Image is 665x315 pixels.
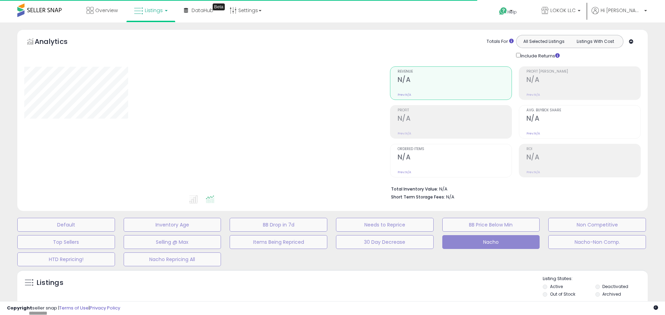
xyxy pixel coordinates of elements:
[526,76,640,85] h2: N/A
[145,7,163,14] span: Listings
[391,194,445,200] b: Short Term Storage Fees:
[442,235,540,249] button: Nacho
[442,218,540,232] button: BB Price Below Min
[398,153,512,163] h2: N/A
[213,3,225,10] div: Tooltip anchor
[526,93,540,97] small: Prev: N/A
[398,109,512,112] span: Profit
[548,235,646,249] button: Nacho-Non Comp.
[124,252,221,266] button: Nacho Repricing All
[569,37,621,46] button: Listings With Cost
[35,37,81,48] h5: Analytics
[95,7,118,14] span: Overview
[446,194,454,200] span: N/A
[398,70,512,74] span: Revenue
[526,70,640,74] span: Profit [PERSON_NAME]
[487,38,514,45] div: Totals For
[391,184,636,193] li: N/A
[550,7,576,14] span: LOKOK LLC
[230,235,327,249] button: Items Being Repriced
[230,218,327,232] button: BB Drop in 7d
[592,7,647,22] a: Hi [PERSON_NAME]
[124,218,221,232] button: Inventory Age
[7,305,120,312] div: seller snap | |
[548,218,646,232] button: Non Competitive
[398,147,512,151] span: Ordered Items
[499,7,507,16] i: Get Help
[526,114,640,124] h2: N/A
[526,153,640,163] h2: N/A
[398,114,512,124] h2: N/A
[192,7,213,14] span: DataHub
[526,170,540,174] small: Prev: N/A
[336,235,434,249] button: 30 Day Decrease
[526,131,540,136] small: Prev: N/A
[518,37,570,46] button: All Selected Listings
[398,76,512,85] h2: N/A
[526,147,640,151] span: ROI
[526,109,640,112] span: Avg. Buybox Share
[398,131,411,136] small: Prev: N/A
[336,218,434,232] button: Needs to Reprice
[17,235,115,249] button: Top Sellers
[17,218,115,232] button: Default
[507,9,517,15] span: Help
[511,52,568,59] div: Include Returns
[391,186,438,192] b: Total Inventory Value:
[17,252,115,266] button: HTD Repricing!
[398,93,411,97] small: Prev: N/A
[398,170,411,174] small: Prev: N/A
[124,235,221,249] button: Selling @ Max
[494,2,530,22] a: Help
[601,7,642,14] span: Hi [PERSON_NAME]
[7,305,32,311] strong: Copyright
